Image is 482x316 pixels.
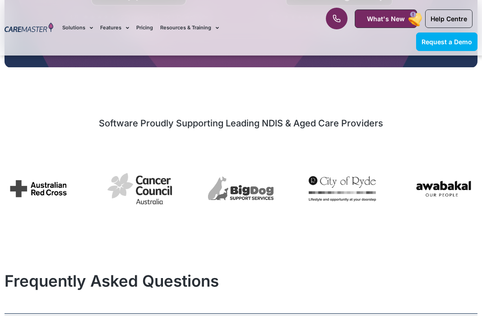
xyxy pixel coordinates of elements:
span: Help Centre [431,15,467,23]
h2: Frequently Asked Questions [5,271,477,290]
a: What's New [355,9,417,28]
img: CareMaster Logo [5,23,53,33]
div: 3 / 7 [207,176,275,205]
h2: Software Proudly Supporting Leading NDIS & Aged Care Providers [5,117,477,129]
a: Resources & Training [160,13,219,43]
nav: Menu [62,13,307,43]
img: City of Ryde City Council uses CareMaster CRM to manage provider operations, specialising in dive... [309,176,376,201]
div: 5 / 7 [410,174,477,206]
span: Request a Demo [422,38,472,46]
img: Awabakal uses CareMaster NDIS Software to streamline management of culturally appropriate care su... [410,174,477,203]
div: 1 / 7 [5,175,72,206]
a: Features [100,13,129,43]
img: Cancer Council Australia manages its provider services with CareMaster Software, offering compreh... [106,170,174,207]
span: What's New [367,15,405,23]
a: Solutions [62,13,93,43]
img: Australian Red Cross uses CareMaster CRM software to manage their service and community support f... [5,175,72,203]
a: Request a Demo [416,33,477,51]
div: 4 / 7 [309,176,376,204]
div: 2 / 7 [106,170,174,210]
a: Pricing [136,13,153,43]
div: Image Carousel [5,163,477,217]
img: BigDog Support Services uses CareMaster NDIS Software to manage their disability support business... [207,176,275,202]
a: Help Centre [425,9,473,28]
